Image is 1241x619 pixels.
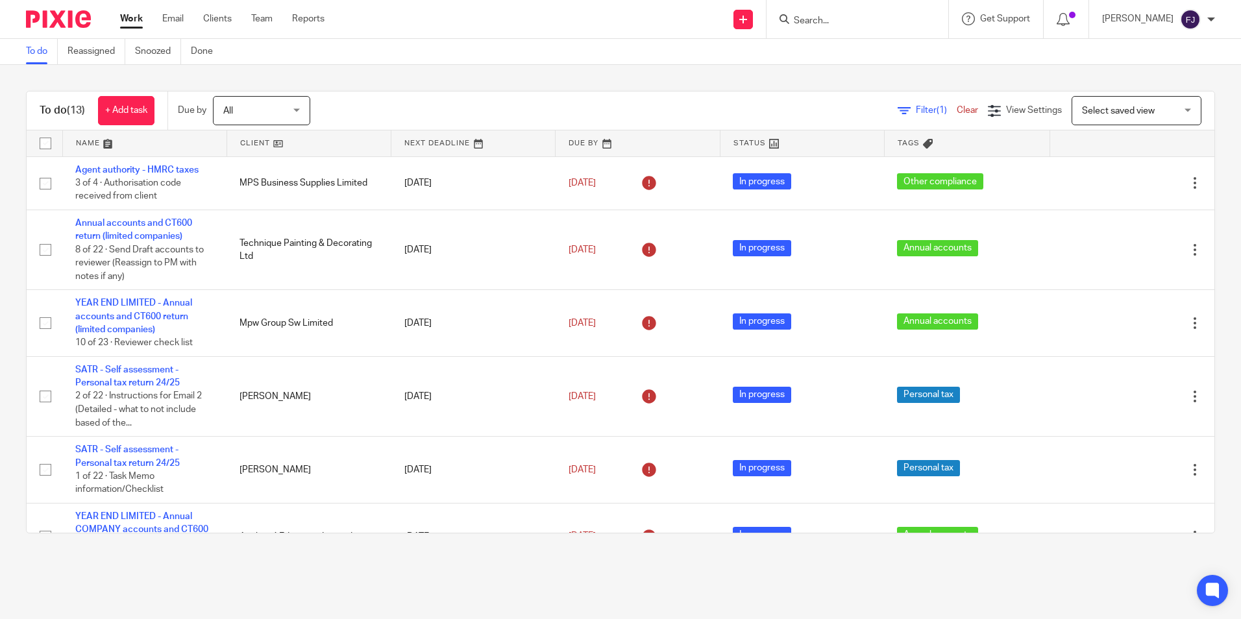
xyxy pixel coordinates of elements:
span: Annual accounts [897,313,978,330]
input: Search [793,16,909,27]
span: Filter [916,106,957,115]
p: [PERSON_NAME] [1102,12,1173,25]
td: [PERSON_NAME] [227,356,391,436]
a: YEAR END LIMITED - Annual accounts and CT600 return (limited companies) [75,298,192,334]
img: Pixie [26,10,91,28]
span: In progress [733,387,791,403]
span: [DATE] [569,392,596,401]
span: [DATE] [569,465,596,474]
td: MPS Business Supplies Limited [227,156,391,210]
a: Clients [203,12,232,25]
a: Team [251,12,273,25]
span: (1) [937,106,947,115]
span: Personal tax [897,387,960,403]
a: Annual accounts and CT600 return (limited companies) [75,219,192,241]
span: [DATE] [569,319,596,328]
a: Done [191,39,223,64]
span: Personal tax [897,460,960,476]
td: [DATE] [391,156,556,210]
span: Tags [898,140,920,147]
td: [DATE] [391,503,556,570]
span: Annual accounts [897,527,978,543]
a: Clear [957,106,978,115]
a: Email [162,12,184,25]
span: 1 of 22 · Task Memo information/Checklist [75,472,164,494]
td: [DATE] [391,290,556,357]
a: Reassigned [68,39,125,64]
a: YEAR END LIMITED - Annual COMPANY accounts and CT600 return [75,512,208,548]
td: [DATE] [391,356,556,436]
span: 10 of 23 · Reviewer check list [75,339,193,348]
span: In progress [733,173,791,189]
span: In progress [733,460,791,476]
span: 2 of 22 · Instructions for Email 2 (Detailed - what to not include based of the... [75,392,202,428]
h1: To do [40,104,85,117]
a: + Add task [98,96,154,125]
td: [DATE] [391,210,556,289]
span: View Settings [1006,106,1062,115]
p: Due by [178,104,206,117]
span: Get Support [980,14,1030,23]
span: (13) [67,105,85,115]
a: Agent authority - HMRC taxes [75,165,199,175]
span: In progress [733,527,791,543]
td: Technique Painting & Decorating Ltd [227,210,391,289]
span: [DATE] [569,178,596,188]
img: svg%3E [1180,9,1201,30]
a: Reports [292,12,325,25]
span: In progress [733,240,791,256]
a: Snoozed [135,39,181,64]
span: In progress [733,313,791,330]
td: Angling 4 Education Limited [227,503,391,570]
a: SATR - Self assessment - Personal tax return 24/25 [75,445,180,467]
span: Annual accounts [897,240,978,256]
span: All [223,106,233,115]
a: Work [120,12,143,25]
a: To do [26,39,58,64]
td: [DATE] [391,437,556,504]
span: [DATE] [569,532,596,541]
span: 8 of 22 · Send Draft accounts to reviewer (Reassign to PM with notes if any) [75,245,204,281]
span: [DATE] [569,245,596,254]
a: SATR - Self assessment - Personal tax return 24/25 [75,365,180,387]
span: Select saved view [1082,106,1155,115]
td: Mpw Group Sw Limited [227,290,391,357]
span: Other compliance [897,173,983,189]
span: 3 of 4 · Authorisation code received from client [75,178,181,201]
td: [PERSON_NAME] [227,437,391,504]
